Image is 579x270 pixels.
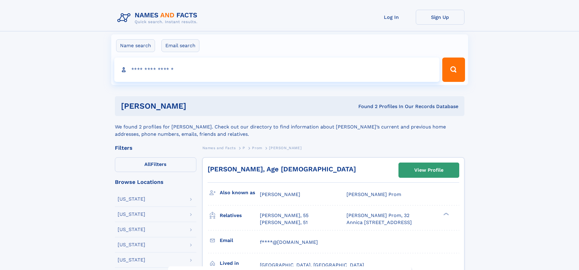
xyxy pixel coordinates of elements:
[243,146,245,150] span: P
[269,146,302,150] span: [PERSON_NAME]
[118,258,145,262] div: [US_STATE]
[346,212,409,219] a: [PERSON_NAME] Prom, 32
[115,179,196,185] div: Browse Locations
[367,10,416,25] a: Log In
[208,165,356,173] a: [PERSON_NAME], Age [DEMOGRAPHIC_DATA]
[116,39,155,52] label: Name search
[115,145,196,151] div: Filters
[272,103,458,110] div: Found 2 Profiles In Our Records Database
[202,144,236,152] a: Names and Facts
[399,163,459,177] a: View Profile
[346,219,412,226] a: Annica [STREET_ADDRESS]
[442,212,449,216] div: ❯
[115,157,196,172] label: Filters
[121,102,272,110] h1: [PERSON_NAME]
[414,163,443,177] div: View Profile
[115,116,464,138] div: We found 2 profiles for [PERSON_NAME]. Check out our directory to find information about [PERSON_...
[260,219,308,226] a: [PERSON_NAME], 51
[243,144,245,152] a: P
[220,188,260,198] h3: Also known as
[252,146,262,150] span: Prom
[260,191,300,197] span: [PERSON_NAME]
[346,191,401,197] span: [PERSON_NAME] Prom
[416,10,464,25] a: Sign Up
[220,235,260,246] h3: Email
[115,10,202,26] img: Logo Names and Facts
[260,212,308,219] a: [PERSON_NAME], 55
[252,144,262,152] a: Prom
[220,258,260,268] h3: Lived in
[118,242,145,247] div: [US_STATE]
[161,39,199,52] label: Email search
[114,58,440,82] input: search input
[442,58,465,82] button: Search Button
[118,197,145,202] div: [US_STATE]
[220,210,260,221] h3: Relatives
[144,161,151,167] span: All
[118,212,145,217] div: [US_STATE]
[118,227,145,232] div: [US_STATE]
[260,262,364,268] span: [GEOGRAPHIC_DATA], [GEOGRAPHIC_DATA]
